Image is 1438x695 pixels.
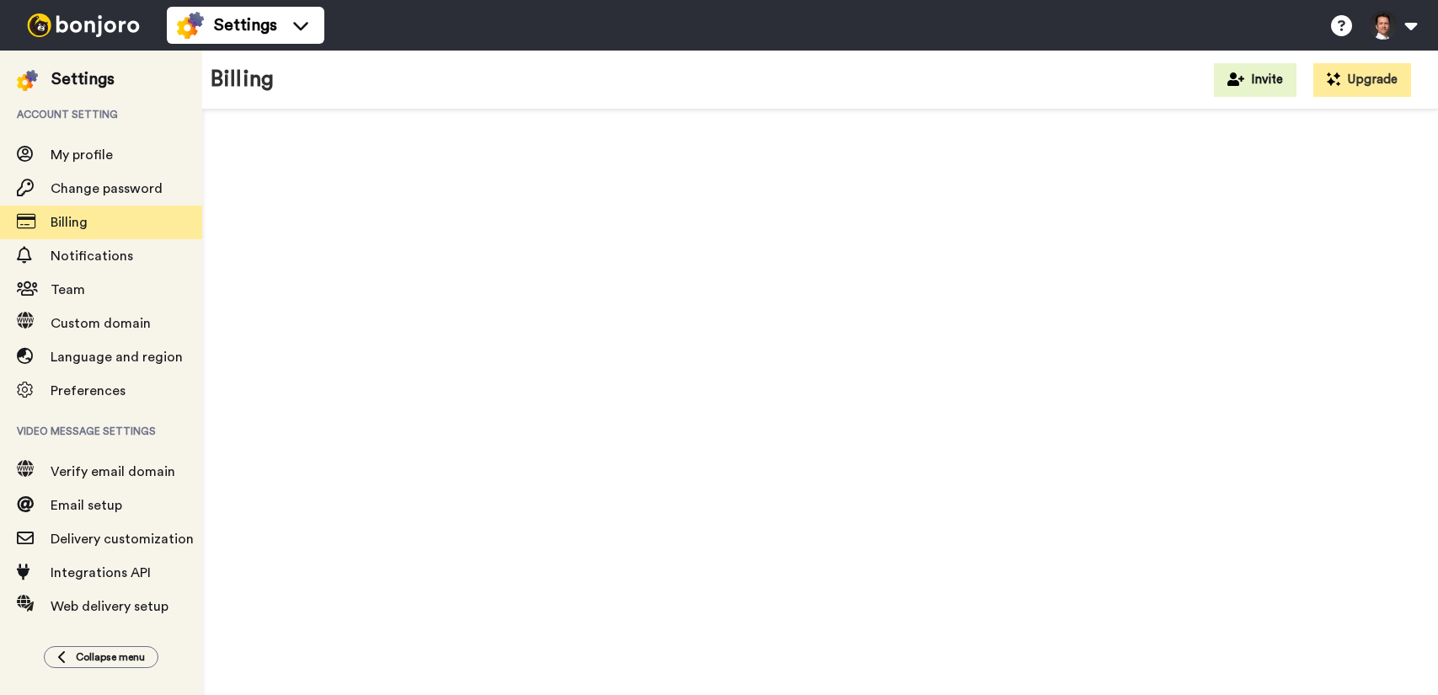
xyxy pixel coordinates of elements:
div: Settings [51,67,115,91]
span: Settings [214,13,277,37]
span: Preferences [51,384,126,398]
span: My profile [51,148,113,162]
span: Team [51,283,85,297]
span: Integrations API [51,566,151,580]
img: settings-colored.svg [17,70,38,91]
img: settings-colored.svg [177,12,204,39]
span: Billing [51,216,88,229]
span: Verify email domain [51,465,175,478]
span: Web delivery setup [51,600,168,613]
button: Collapse menu [44,646,158,668]
span: Email setup [51,499,122,512]
span: Language and region [51,350,183,364]
span: Custom domain [51,317,151,330]
span: Change password [51,182,163,195]
span: Delivery customization [51,532,194,546]
button: Upgrade [1313,63,1411,97]
span: Notifications [51,249,133,263]
h1: Billing [211,67,274,92]
img: bj-logo-header-white.svg [20,13,147,37]
button: Invite [1214,63,1296,97]
span: Collapse menu [76,650,145,664]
